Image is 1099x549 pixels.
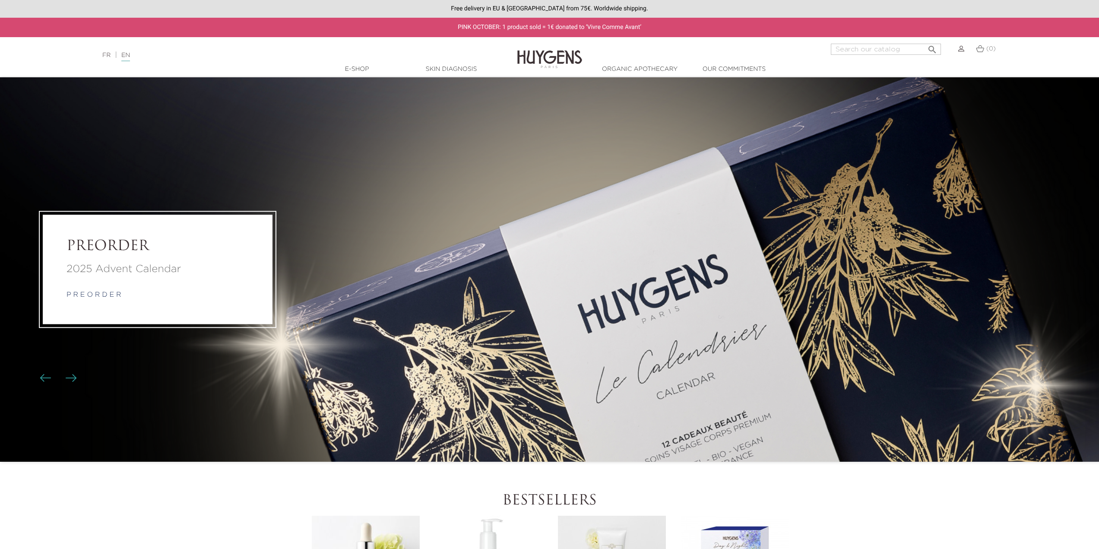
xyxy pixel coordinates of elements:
a: PREORDER [67,238,249,255]
a: 2025 Advent Calendar [67,262,249,277]
a: E-Shop [314,65,400,74]
a: p r e o r d e r [67,292,121,299]
a: FR [102,52,111,58]
a: EN [121,52,130,61]
h2: Bestsellers [310,493,789,509]
a: Skin Diagnosis [408,65,494,74]
div: | [98,50,451,60]
div: Carousel buttons [43,372,71,385]
img: Huygens [517,36,582,70]
button:  [925,41,940,53]
a: Organic Apothecary [597,65,683,74]
span: (0) [986,46,996,52]
input: Search [831,44,941,55]
i:  [927,42,937,52]
a: Our commitments [691,65,777,74]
